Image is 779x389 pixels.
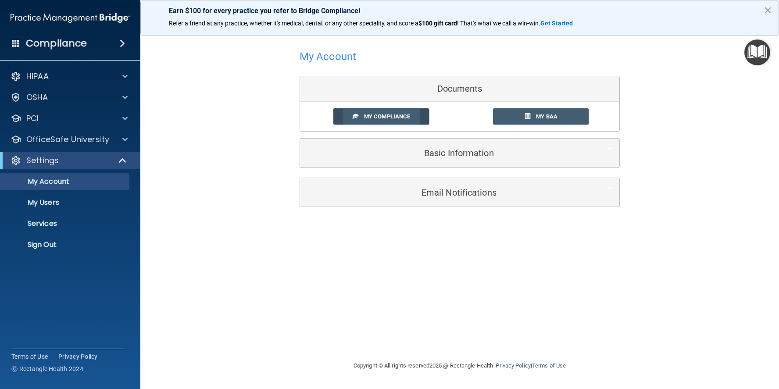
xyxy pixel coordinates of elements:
[764,3,772,17] button: Close
[11,113,128,124] a: PCI
[457,20,540,27] span: ! That's what we call a win-win.
[307,182,613,202] a: Email Notifications
[307,188,586,197] h5: Email Notifications
[307,148,586,158] h5: Basic Information
[11,155,127,166] a: Settings
[169,20,418,27] span: Refer a friend at any practice, whether it's medical, dental, or any other speciality, and score a
[169,7,750,15] p: Earn $100 for every practice you refer to Bridge Compliance!
[300,76,619,102] div: Documents
[26,113,39,124] p: PCI
[307,143,613,163] a: Basic Information
[11,364,83,373] span: Ⓒ Rectangle Health 2024
[11,134,128,145] a: OfficeSafe University
[58,352,98,361] a: Privacy Policy
[26,134,109,145] p: OfficeSafe University
[6,240,125,249] p: Sign Out
[26,71,49,82] p: HIPAA
[744,39,770,65] button: Open Resource Center
[540,20,573,27] strong: Get Started
[6,177,125,186] p: My Account
[418,20,457,27] strong: $100 gift card
[11,71,128,82] a: HIPAA
[26,155,59,166] p: Settings
[532,362,566,369] a: Terms of Use
[300,352,620,380] div: Copyright © All rights reserved 2025 @ Rectangle Health | |
[6,198,125,207] p: My Users
[540,20,574,27] a: Get Started
[536,113,557,120] span: My BAA
[11,92,128,103] a: OSHA
[11,352,48,361] a: Terms of Use
[496,362,530,369] a: Privacy Policy
[364,113,410,120] span: My Compliance
[26,92,48,103] p: OSHA
[26,37,87,50] h4: Compliance
[6,219,125,228] p: Services
[300,51,356,62] h4: My Account
[11,9,130,27] img: PMB logo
